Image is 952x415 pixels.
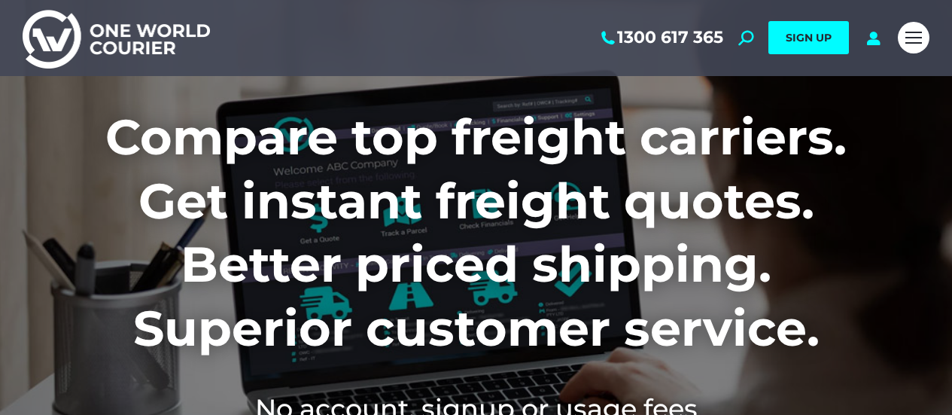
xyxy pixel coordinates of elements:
a: SIGN UP [768,21,849,54]
a: 1300 617 365 [598,28,723,47]
h1: Compare top freight carriers. Get instant freight quotes. Better priced shipping. Superior custom... [23,105,929,360]
a: Mobile menu icon [898,22,929,53]
img: One World Courier [23,8,210,69]
span: SIGN UP [786,31,832,44]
